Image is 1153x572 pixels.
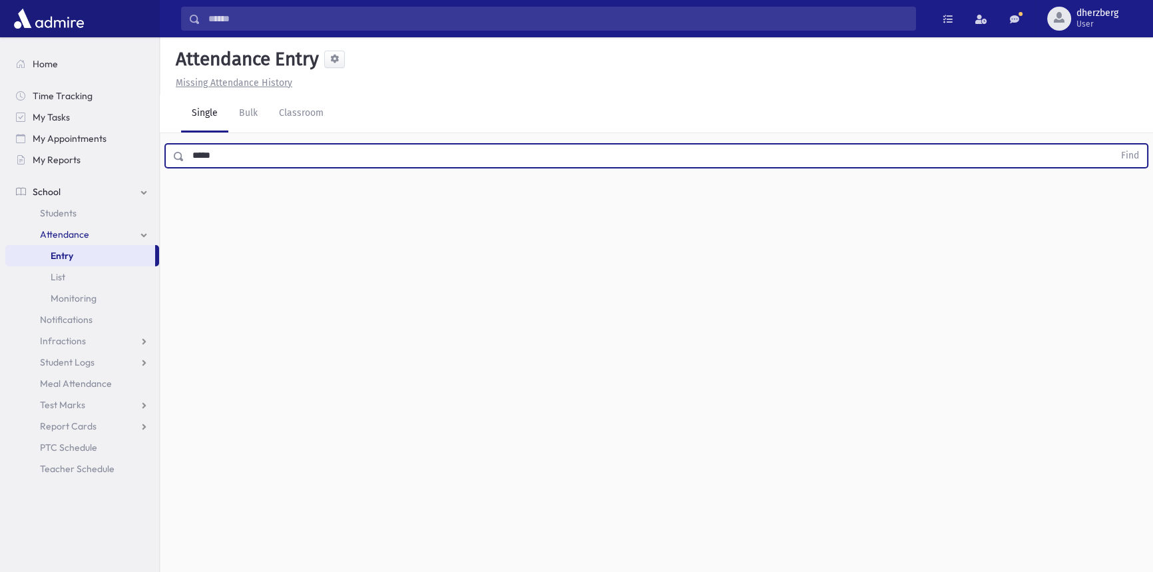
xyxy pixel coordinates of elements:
[33,111,70,123] span: My Tasks
[5,416,159,437] a: Report Cards
[33,186,61,198] span: School
[33,90,93,102] span: Time Tracking
[40,463,115,475] span: Teacher Schedule
[5,330,159,352] a: Infractions
[40,207,77,219] span: Students
[5,458,159,479] a: Teacher Schedule
[40,441,97,453] span: PTC Schedule
[1113,144,1147,167] button: Find
[181,95,228,133] a: Single
[228,95,268,133] a: Bulk
[5,373,159,394] a: Meal Attendance
[40,420,97,432] span: Report Cards
[200,7,915,31] input: Search
[5,309,159,330] a: Notifications
[5,181,159,202] a: School
[5,149,159,170] a: My Reports
[5,288,159,309] a: Monitoring
[40,378,112,390] span: Meal Attendance
[40,356,95,368] span: Student Logs
[11,5,87,32] img: AdmirePro
[5,107,159,128] a: My Tasks
[170,77,292,89] a: Missing Attendance History
[5,437,159,458] a: PTC Schedule
[40,314,93,326] span: Notifications
[40,399,85,411] span: Test Marks
[33,154,81,166] span: My Reports
[5,202,159,224] a: Students
[51,250,73,262] span: Entry
[1076,8,1118,19] span: dherzberg
[268,95,334,133] a: Classroom
[176,77,292,89] u: Missing Attendance History
[40,335,86,347] span: Infractions
[170,48,319,71] h5: Attendance Entry
[33,58,58,70] span: Home
[51,292,97,304] span: Monitoring
[5,352,159,373] a: Student Logs
[33,133,107,144] span: My Appointments
[5,53,159,75] a: Home
[40,228,89,240] span: Attendance
[5,266,159,288] a: List
[5,128,159,149] a: My Appointments
[1076,19,1118,29] span: User
[5,224,159,245] a: Attendance
[51,271,65,283] span: List
[5,85,159,107] a: Time Tracking
[5,394,159,416] a: Test Marks
[5,245,155,266] a: Entry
